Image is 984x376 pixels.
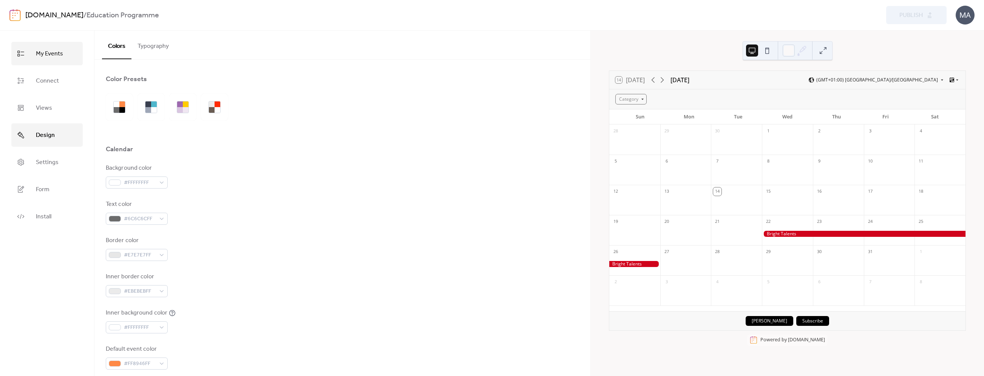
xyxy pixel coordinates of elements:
[866,278,874,286] div: 7
[124,359,156,368] span: #FF8946FF
[36,129,55,141] span: Design
[609,261,660,267] div: Bright Talents
[663,187,671,196] div: 13
[664,109,714,124] div: Mon
[106,145,133,154] div: Calendar
[11,178,83,201] a: Form
[764,248,772,256] div: 29
[11,42,83,65] a: My Events
[917,157,925,166] div: 11
[11,69,83,92] a: Connect
[763,109,812,124] div: Wed
[746,316,793,326] button: [PERSON_NAME]
[815,218,823,226] div: 23
[9,9,21,21] img: logo
[663,127,671,135] div: 29
[36,157,59,169] span: Settings
[36,184,49,196] span: Form
[25,8,83,23] a: [DOMAIN_NAME]
[106,345,166,354] div: Default event color
[956,6,975,25] div: MA
[815,248,823,256] div: 30
[762,231,965,237] div: Bright Talents
[764,187,772,196] div: 15
[910,109,959,124] div: Sat
[102,31,131,59] button: Colors
[106,75,147,84] div: Color Presets
[788,336,825,343] a: [DOMAIN_NAME]
[917,218,925,226] div: 25
[615,109,664,124] div: Sun
[812,109,861,124] div: Thu
[815,187,823,196] div: 16
[663,278,671,286] div: 3
[866,248,874,256] div: 31
[612,218,620,226] div: 19
[124,251,156,260] span: #E7E7E7FF
[36,211,51,223] span: Install
[764,218,772,226] div: 22
[815,157,823,166] div: 9
[612,157,620,166] div: 5
[663,157,671,166] div: 6
[11,150,83,174] a: Settings
[917,278,925,286] div: 8
[796,316,829,326] button: Subscribe
[917,248,925,256] div: 1
[11,123,83,147] a: Design
[713,187,721,196] div: 14
[764,278,772,286] div: 5
[866,157,874,166] div: 10
[815,127,823,135] div: 2
[764,127,772,135] div: 1
[83,8,87,23] b: /
[917,127,925,135] div: 4
[713,127,721,135] div: 30
[917,187,925,196] div: 18
[11,205,83,228] a: Install
[36,75,59,87] span: Connect
[124,323,156,332] span: #FFFFFFFF
[713,218,721,226] div: 21
[612,187,620,196] div: 12
[106,200,166,209] div: Text color
[714,109,763,124] div: Tue
[612,248,620,256] div: 26
[124,178,156,187] span: #FFFFFFFF
[760,336,825,343] div: Powered by
[866,187,874,196] div: 17
[106,236,166,245] div: Border color
[866,218,874,226] div: 24
[106,272,166,281] div: Inner border color
[713,278,721,286] div: 4
[36,48,63,60] span: My Events
[124,287,156,296] span: #EBEBEBFF
[124,215,156,224] span: #6C6C6CFF
[816,78,938,82] span: (GMT+01:00) [GEOGRAPHIC_DATA]/[GEOGRAPHIC_DATA]
[106,308,167,318] div: Inner background color
[713,248,721,256] div: 28
[11,96,83,120] a: Views
[106,164,166,173] div: Background color
[87,8,159,23] b: Education Programme
[663,218,671,226] div: 20
[612,127,620,135] div: 28
[713,157,721,166] div: 7
[861,109,910,124] div: Fri
[866,127,874,135] div: 3
[764,157,772,166] div: 8
[815,278,823,286] div: 6
[131,31,175,58] button: Typography
[36,102,52,114] span: Views
[663,248,671,256] div: 27
[670,75,689,84] div: [DATE]
[612,278,620,286] div: 2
